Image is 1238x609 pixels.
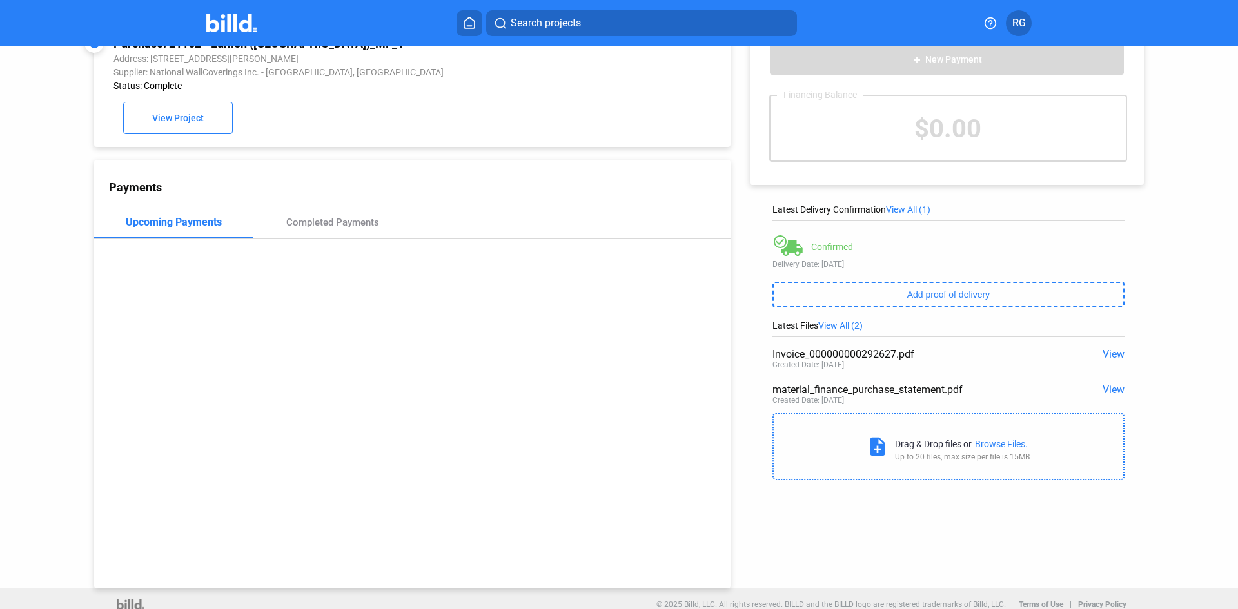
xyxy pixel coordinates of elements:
b: Terms of Use [1019,600,1063,609]
div: Drag & Drop files or [895,439,972,449]
div: Confirmed [811,242,853,252]
span: Add proof of delivery [907,289,990,300]
span: View Project [152,113,204,124]
div: Created Date: [DATE] [772,396,844,405]
div: Invoice_000000000292627.pdf [772,348,1054,360]
button: RG [1006,10,1032,36]
span: New Payment [925,55,982,65]
button: Search projects [486,10,797,36]
span: View All (1) [886,204,930,215]
div: Supplier: National WallCoverings Inc. - [GEOGRAPHIC_DATA], [GEOGRAPHIC_DATA] [113,67,591,77]
button: View Project [123,102,233,134]
div: material_finance_purchase_statement.pdf [772,383,1054,396]
mat-icon: note_add [867,436,889,458]
div: Financing Balance [777,90,863,100]
div: Up to 20 files, max size per file is 15MB [895,452,1030,461]
div: Completed Payments [286,217,379,228]
div: Upcoming Payments [126,216,222,228]
div: Latest Files [772,320,1125,331]
button: Add proof of delivery [772,282,1125,307]
div: Latest Delivery Confirmation [772,204,1125,215]
div: Payments [109,180,731,194]
div: $0.00 [771,96,1126,160]
b: Privacy Policy [1078,600,1126,609]
div: Created Date: [DATE] [772,360,844,369]
div: Status: Complete [113,81,591,91]
img: Billd Company Logo [206,14,257,32]
span: View All (2) [818,320,863,331]
div: Browse Files. [975,439,1028,449]
div: Address: [STREET_ADDRESS][PERSON_NAME] [113,53,591,64]
mat-icon: add [912,55,922,65]
button: New Payment [769,43,1125,75]
div: Delivery Date: [DATE] [772,260,1125,269]
span: RG [1012,15,1026,31]
span: View [1103,383,1125,396]
p: | [1070,600,1072,609]
p: © 2025 Billd, LLC. All rights reserved. BILLD and the BILLD logo are registered trademarks of Bil... [656,600,1006,609]
span: View [1103,348,1125,360]
span: Search projects [511,15,581,31]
